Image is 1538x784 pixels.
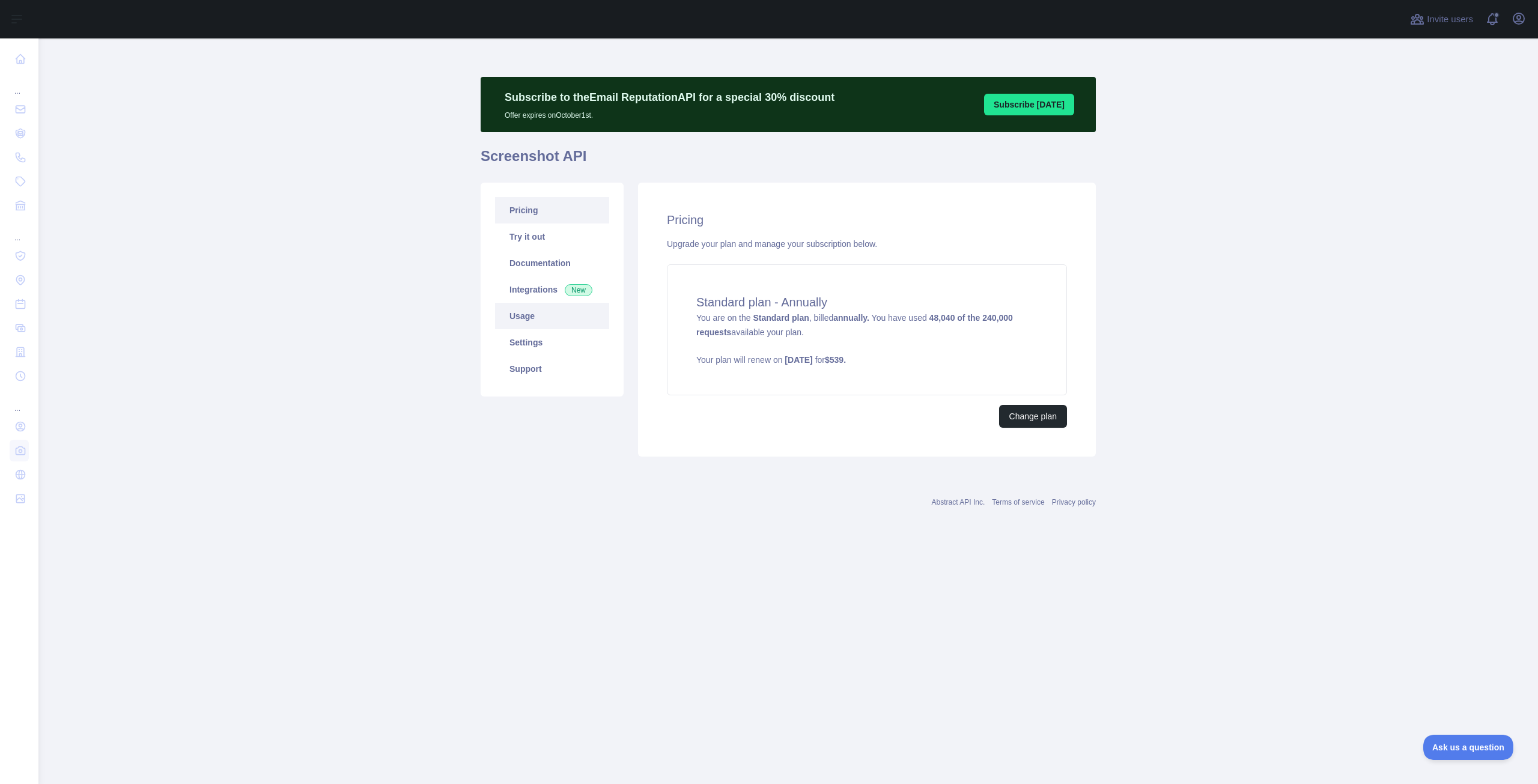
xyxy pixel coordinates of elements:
[753,313,809,323] strong: Standard plan
[495,276,609,303] a: Integrations New
[10,389,29,413] div: ...
[932,498,985,506] a: Abstract API Inc.
[481,147,1096,175] h1: Screenshot API
[495,197,609,223] a: Pricing
[696,313,1013,337] strong: 48,040 of the 240,000 requests
[565,284,592,296] span: New
[992,498,1044,506] a: Terms of service
[495,329,609,356] a: Settings
[696,294,1038,311] h4: Standard plan - Annually
[495,223,609,250] a: Try it out
[505,106,834,120] p: Offer expires on October 1st.
[984,94,1074,115] button: Subscribe [DATE]
[1423,735,1514,760] iframe: Toggle Customer Support
[1427,13,1473,26] span: Invite users
[667,238,1067,250] div: Upgrade your plan and manage your subscription below.
[1052,498,1096,506] a: Privacy policy
[10,219,29,243] div: ...
[495,303,609,329] a: Usage
[999,405,1067,428] button: Change plan
[1408,10,1476,29] button: Invite users
[785,355,812,365] strong: [DATE]
[495,356,609,382] a: Support
[505,89,834,106] p: Subscribe to the Email Reputation API for a special 30 % discount
[667,211,1067,228] h2: Pricing
[696,313,1038,366] span: You are on the , billed You have used available your plan.
[825,355,846,365] strong: $ 539 .
[495,250,609,276] a: Documentation
[10,72,29,96] div: ...
[833,313,869,323] strong: annually.
[696,354,1038,366] p: Your plan will renew on for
